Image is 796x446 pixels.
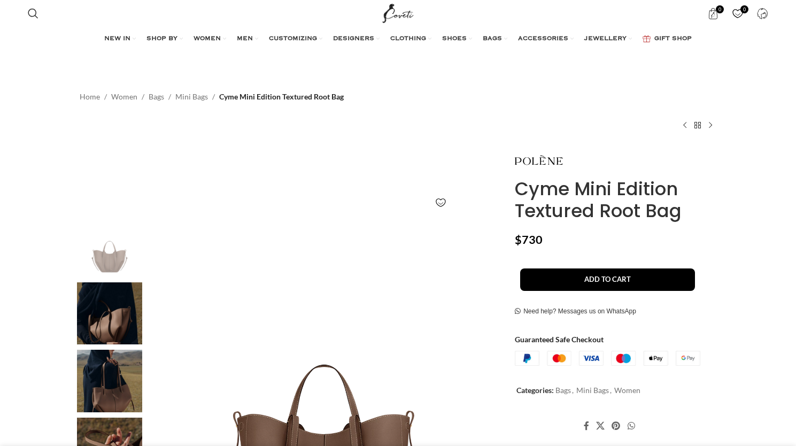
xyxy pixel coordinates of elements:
span: , [610,385,612,396]
span: MEN [237,35,253,43]
span: 0 [740,5,748,13]
a: Home [80,91,100,103]
img: guaranteed-safe-checkout-bordered.j [515,351,700,366]
img: GiftBag [643,35,651,42]
span: BAGS [483,35,502,43]
span: GIFT SHOP [654,35,692,43]
span: DESIGNERS [333,35,374,43]
a: DESIGNERS [333,28,380,50]
a: CUSTOMIZING [269,28,322,50]
a: Pinterest social link [608,418,624,434]
nav: Breadcrumb [80,91,344,103]
span: 0 [716,5,724,13]
img: Polene [77,214,142,277]
a: SHOP BY [146,28,183,50]
a: X social link [593,418,608,434]
bdi: 730 [515,233,543,247]
a: JEWELLERY [584,28,632,50]
a: Bags [555,386,571,395]
span: NEW IN [104,35,130,43]
a: GIFT SHOP [643,28,692,50]
a: 0 [727,3,749,24]
a: NEW IN [104,28,136,50]
a: Search [22,3,44,24]
span: SHOES [442,35,467,43]
span: ACCESSORIES [518,35,568,43]
img: Polene bags [77,350,142,412]
span: WOMEN [194,35,221,43]
span: CLOTHING [390,35,426,43]
span: Categories: [516,386,554,395]
h1: Cyme Mini Edition Textured Root Bag [515,178,716,222]
span: CUSTOMIZING [269,35,317,43]
a: ACCESSORIES [518,28,574,50]
a: WhatsApp social link [624,418,638,434]
a: CLOTHING [390,28,431,50]
a: BAGS [483,28,507,50]
strong: Guaranteed Safe Checkout [515,335,604,344]
a: Next product [704,119,717,132]
a: Site logo [380,8,416,17]
img: Polene bag [77,282,142,345]
img: Polene [515,148,563,173]
a: MEN [237,28,258,50]
div: Main navigation [22,28,774,50]
span: , [572,385,574,396]
div: My Wishlist [727,3,749,24]
a: 0 [702,3,724,24]
a: SHOES [442,28,472,50]
a: Bags [149,91,164,103]
a: Need help? Messages us on WhatsApp [515,307,636,316]
span: SHOP BY [146,35,177,43]
a: Women [614,386,640,395]
span: JEWELLERY [584,35,627,43]
span: $ [515,233,522,247]
a: Facebook social link [580,418,592,434]
span: Cyme Mini Edition Textured Root Bag [219,91,344,103]
a: Mini Bags [175,91,208,103]
button: Add to cart [520,268,695,291]
a: Previous product [678,119,691,132]
a: Mini Bags [576,386,609,395]
a: WOMEN [194,28,226,50]
a: Women [111,91,137,103]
